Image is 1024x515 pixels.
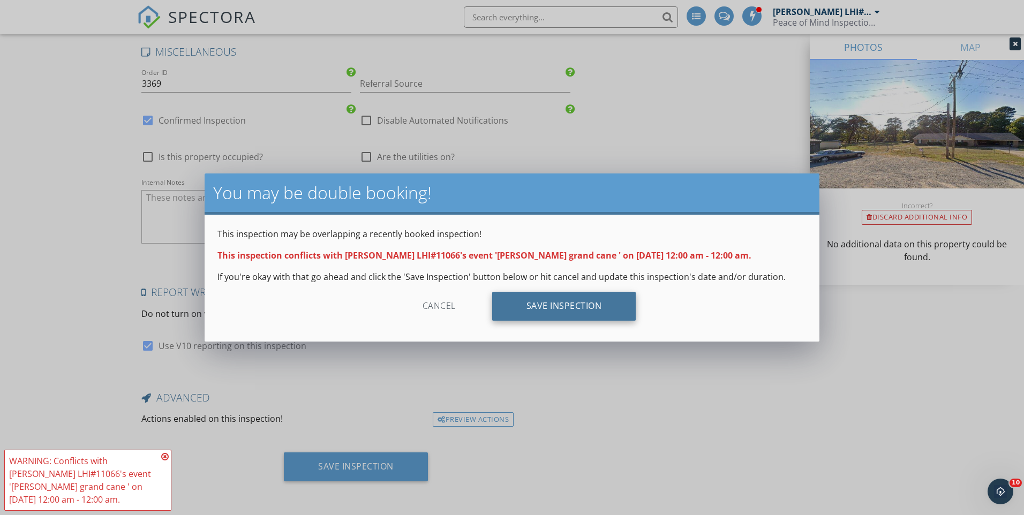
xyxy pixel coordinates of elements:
[492,292,636,321] div: Save Inspection
[9,455,158,506] div: WARNING: Conflicts with [PERSON_NAME] LHI#11066's event '[PERSON_NAME] grand cane ' on [DATE] 12:...
[217,228,806,240] p: This inspection may be overlapping a recently booked inspection!
[217,249,751,261] strong: This inspection conflicts with [PERSON_NAME] LHI#11066's event '[PERSON_NAME] grand cane ' on [DA...
[988,479,1013,504] iframe: Intercom live chat
[1010,479,1022,487] span: 10
[388,292,490,321] div: Cancel
[217,270,806,283] p: If you're okay with that go ahead and click the 'Save Inspection' button below or hit cancel and ...
[213,182,810,203] h2: You may be double booking!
